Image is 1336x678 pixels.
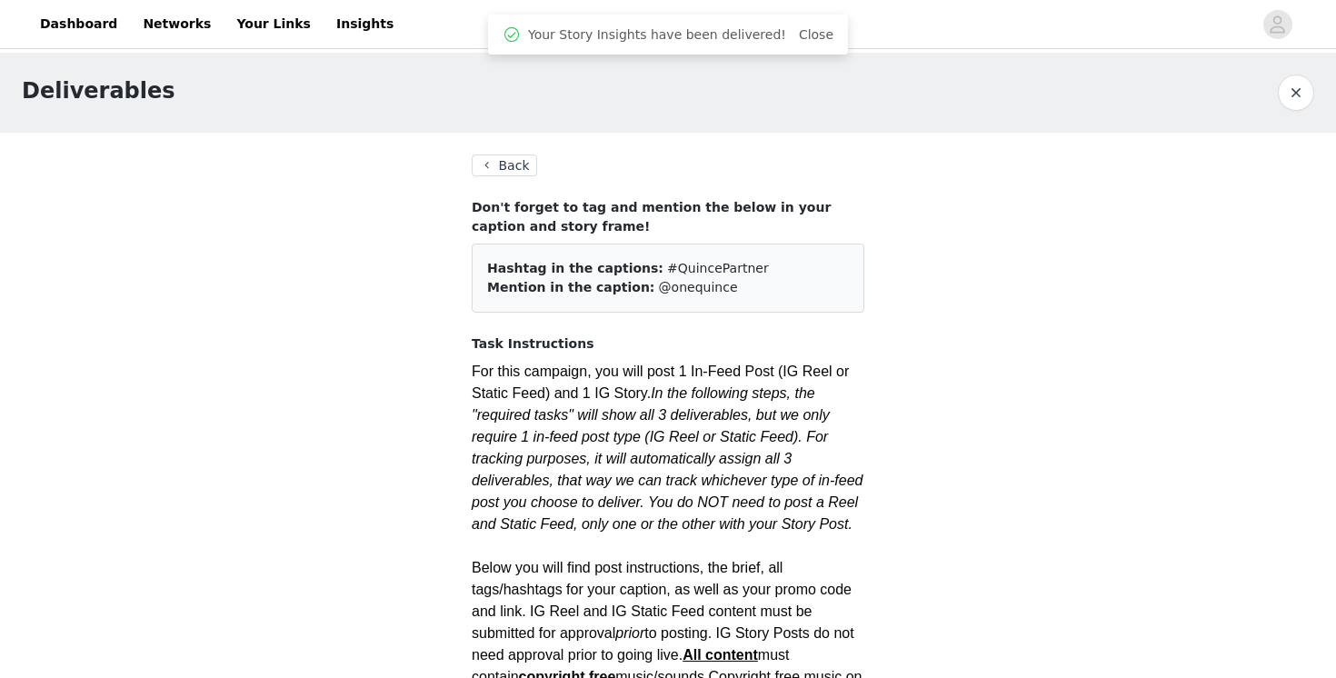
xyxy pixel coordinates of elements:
h1: Deliverables [22,75,175,107]
span: @onequince [659,280,738,294]
button: Back [472,155,537,176]
em: In the following steps, the "required tasks" will show all 3 deliverables, but we only require 1 ... [472,385,862,532]
h4: Task Instructions [472,334,864,354]
a: Networks [132,4,222,45]
em: prior [615,625,644,641]
a: Insights [325,4,404,45]
div: avatar [1269,10,1286,39]
a: Your Links [225,4,322,45]
span: #QuincePartner [667,261,769,275]
span: Mention in the caption: [487,280,654,294]
h4: Don't forget to tag and mention the below in your caption and story frame! [472,198,864,236]
a: Close [799,27,833,42]
span: For this campaign, you will post 1 In-Feed Post (IG Reel or Static Feed) and 1 IG Story. [472,364,862,532]
span: Hashtag in the captions: [487,261,663,275]
a: Dashboard [29,4,128,45]
span: All content [683,647,758,663]
span: Your Story Insights have been delivered! [528,25,786,45]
